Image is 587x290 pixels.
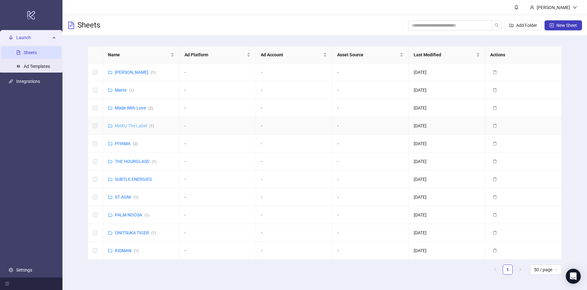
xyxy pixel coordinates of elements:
[108,70,112,74] span: folder
[493,195,497,199] span: delete
[180,81,256,99] td: -
[332,242,409,260] td: -
[134,249,139,253] span: ( 1 )
[180,153,256,170] td: -
[256,224,333,242] td: -
[115,212,149,217] a: PALM NOOSA(1)
[180,224,256,242] td: -
[504,20,542,30] button: Add Folder
[503,265,513,275] li: 1
[108,231,112,235] span: folder
[493,248,497,253] span: delete
[573,5,577,10] span: down
[515,265,525,275] li: Next Page
[67,22,75,29] span: file-text
[409,99,485,117] td: [DATE]
[180,117,256,135] td: -
[490,265,500,275] li: Previous Page
[16,79,40,84] a: Integrations
[152,160,156,164] span: ( 1 )
[493,88,497,92] span: delete
[77,20,100,30] h3: Sheets
[134,195,138,200] span: ( 1 )
[490,265,500,275] button: left
[493,231,497,235] span: delete
[493,124,497,128] span: delete
[534,265,558,274] span: 50 / page
[409,188,485,206] td: [DATE]
[332,206,409,224] td: -
[180,64,256,81] td: -
[534,4,573,11] div: [PERSON_NAME]
[485,46,562,64] th: Actions
[409,135,485,153] td: [DATE]
[115,105,153,110] a: Made With Love(2)
[148,106,153,110] span: ( 2 )
[180,46,256,64] th: Ad Platform
[515,265,525,275] button: right
[493,141,497,146] span: delete
[409,170,485,188] td: [DATE]
[133,142,138,146] span: ( 2 )
[556,23,577,28] span: New Sheet
[493,267,497,271] span: left
[103,46,180,64] th: Name
[256,153,333,170] td: -
[332,99,409,117] td: -
[24,50,37,55] a: Sheets
[409,206,485,224] td: [DATE]
[115,195,138,200] a: ST AGNI(1)
[108,106,112,110] span: folder
[108,141,112,146] span: folder
[493,177,497,181] span: delete
[256,81,333,99] td: -
[115,177,152,182] a: SUBTLE ENERGIES
[108,213,112,217] span: folder
[530,265,562,275] div: Page Size
[180,188,256,206] td: -
[414,51,475,58] span: Last Modified
[115,159,156,164] a: THE HOURGLASS(1)
[108,177,112,181] span: folder
[514,5,519,9] span: bell
[129,88,134,93] span: ( 1 )
[409,153,485,170] td: [DATE]
[115,88,134,93] a: Mattir(1)
[185,51,246,58] span: Ad Platform
[409,46,485,64] th: Last Modified
[180,242,256,260] td: -
[108,124,112,128] span: folder
[261,51,322,58] span: Ad Account
[530,5,534,10] span: user
[332,188,409,206] td: -
[180,99,256,117] td: -
[256,46,332,64] th: Ad Account
[495,23,499,28] span: search
[16,31,51,44] span: Launch
[108,159,112,164] span: folder
[332,170,409,188] td: -
[332,224,409,242] td: -
[24,64,50,69] a: Ad Templates
[256,135,333,153] td: -
[256,188,333,206] td: -
[9,35,13,40] span: rocket
[332,81,409,99] td: -
[337,51,398,58] span: Asset Source
[409,242,485,260] td: [DATE]
[16,267,32,272] a: Settings
[516,23,537,28] span: Add Folder
[256,242,333,260] td: -
[256,117,333,135] td: -
[151,231,156,235] span: ( 1 )
[149,124,154,128] span: ( 1 )
[332,117,409,135] td: -
[108,248,112,253] span: folder
[180,170,256,188] td: -
[145,213,149,217] span: ( 1 )
[493,213,497,217] span: delete
[493,106,497,110] span: delete
[256,206,333,224] td: -
[332,64,409,81] td: -
[5,282,9,286] span: menu-fold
